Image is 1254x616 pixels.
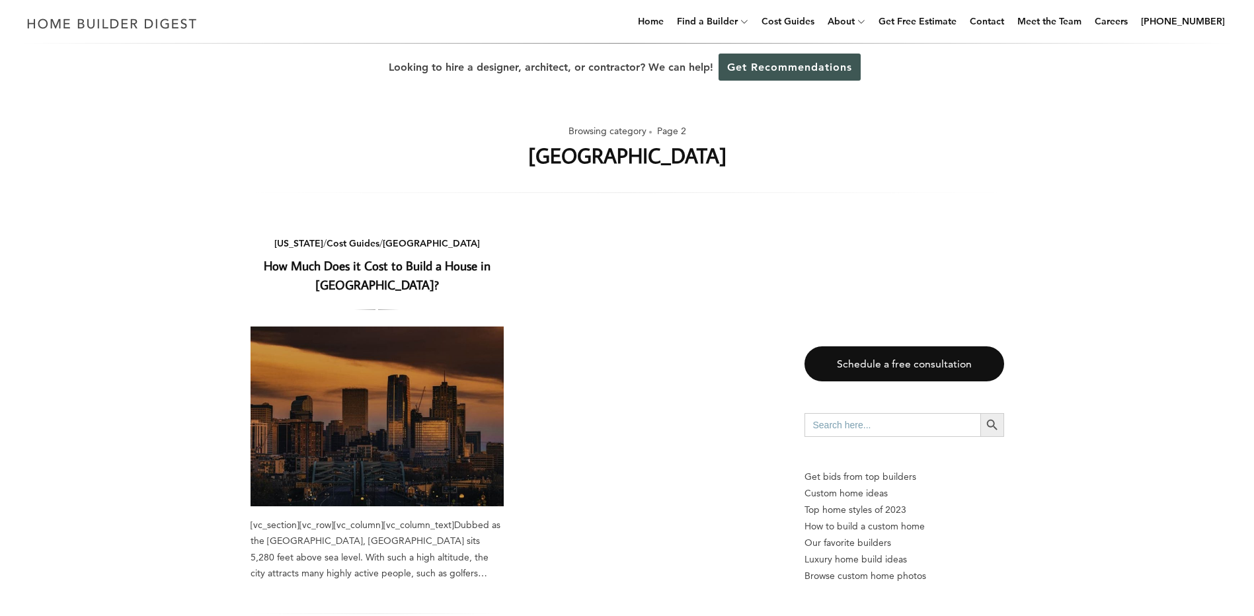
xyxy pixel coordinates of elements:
svg: Search [985,418,999,432]
a: Luxury home build ideas [804,551,1004,568]
h1: [GEOGRAPHIC_DATA] [528,139,726,171]
div: / / [251,235,504,252]
img: Home Builder Digest [21,11,203,36]
a: Our favorite builders [804,535,1004,551]
a: How Much Does it Cost to Build a House in [GEOGRAPHIC_DATA]? [251,327,504,506]
p: Get bids from top builders [804,469,1004,485]
a: How Much Does it Cost to Build a House in [GEOGRAPHIC_DATA]? [264,257,490,293]
div: [vc_section][vc_row][vc_column][vc_column_text]Dubbed as the [GEOGRAPHIC_DATA], [GEOGRAPHIC_DATA]... [251,517,504,582]
input: Search here... [804,413,980,437]
a: Custom home ideas [804,485,1004,502]
a: Top home styles of 2023 [804,502,1004,518]
iframe: Drift Widget Chat Controller [1000,521,1238,600]
span: Browsing category [568,123,654,139]
a: How to build a custom home [804,518,1004,535]
span: Page 2 [657,123,686,139]
a: Schedule a free consultation [804,346,1004,381]
a: Get Recommendations [719,54,861,81]
a: Browse custom home photos [804,568,1004,584]
a: Cost Guides [327,237,379,249]
a: [GEOGRAPHIC_DATA] [383,237,480,249]
a: [US_STATE] [274,237,323,249]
